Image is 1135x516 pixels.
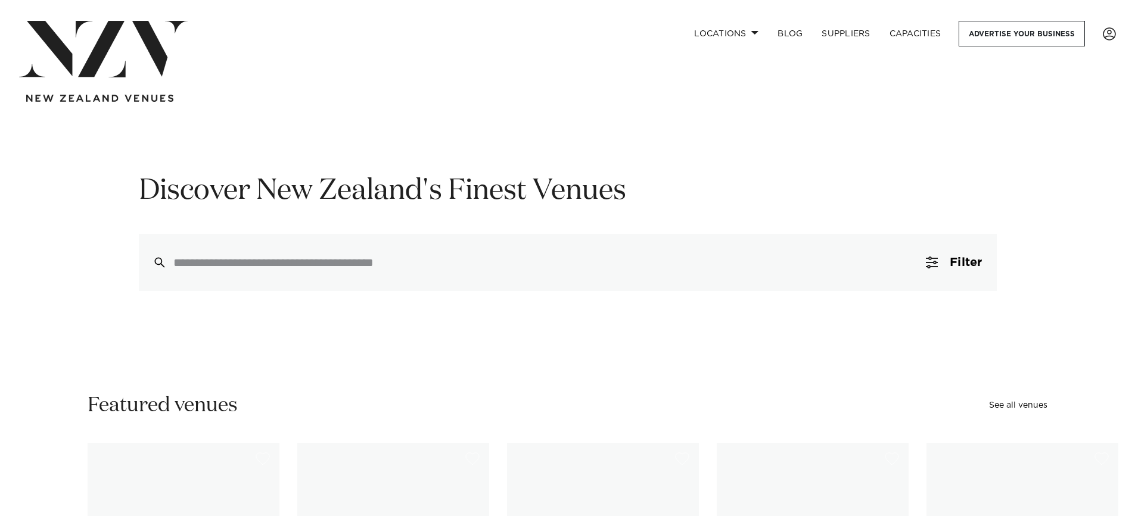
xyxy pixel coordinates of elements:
[26,95,173,102] img: new-zealand-venues-text.png
[912,234,996,291] button: Filter
[989,401,1047,409] a: See all venues
[139,173,997,210] h1: Discover New Zealand's Finest Venues
[812,21,879,46] a: SUPPLIERS
[685,21,768,46] a: Locations
[959,21,1085,46] a: Advertise your business
[950,257,982,268] span: Filter
[768,21,812,46] a: BLOG
[19,21,188,77] img: nzv-logo.png
[880,21,951,46] a: Capacities
[88,392,238,419] h2: Featured venues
